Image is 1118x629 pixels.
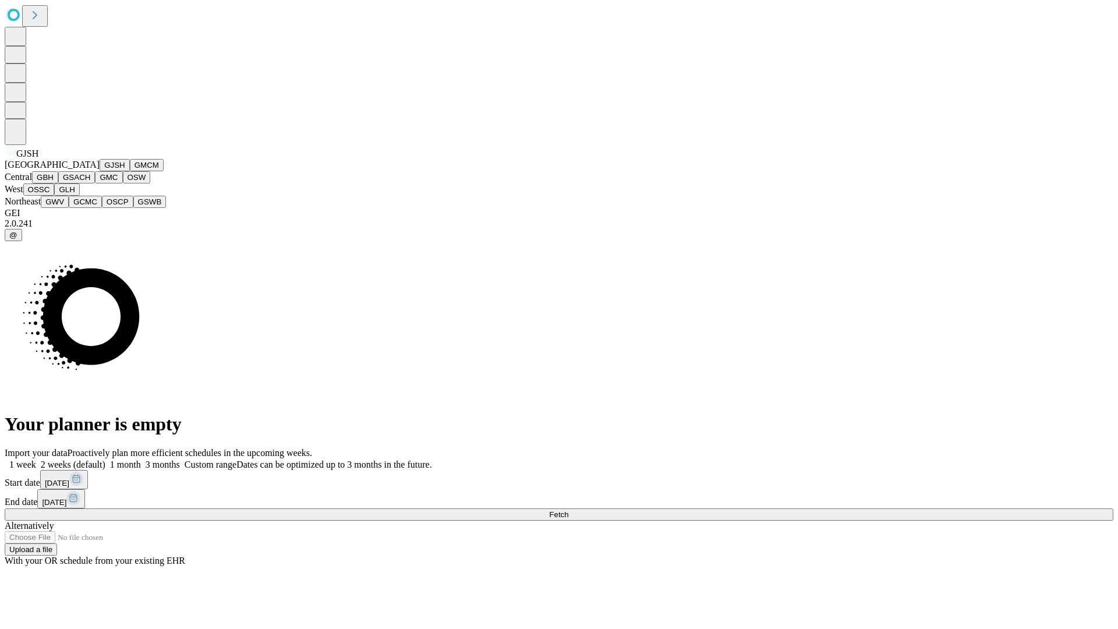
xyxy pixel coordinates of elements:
[5,489,1113,508] div: End date
[185,460,236,469] span: Custom range
[23,183,55,196] button: OSSC
[5,508,1113,521] button: Fetch
[9,231,17,239] span: @
[5,521,54,531] span: Alternatively
[5,196,41,206] span: Northeast
[5,556,185,566] span: With your OR schedule from your existing EHR
[5,208,1113,218] div: GEI
[130,159,164,171] button: GMCM
[146,460,180,469] span: 3 months
[68,448,312,458] span: Proactively plan more efficient schedules in the upcoming weeks.
[100,159,130,171] button: GJSH
[40,470,88,489] button: [DATE]
[37,489,85,508] button: [DATE]
[5,172,32,182] span: Central
[5,184,23,194] span: West
[5,414,1113,435] h1: Your planner is empty
[45,479,69,487] span: [DATE]
[69,196,102,208] button: GCMC
[5,470,1113,489] div: Start date
[102,196,133,208] button: OSCP
[5,160,100,169] span: [GEOGRAPHIC_DATA]
[41,460,105,469] span: 2 weeks (default)
[16,149,38,158] span: GJSH
[5,543,57,556] button: Upload a file
[54,183,79,196] button: GLH
[41,196,69,208] button: GWV
[133,196,167,208] button: GSWB
[549,510,568,519] span: Fetch
[9,460,36,469] span: 1 week
[5,218,1113,229] div: 2.0.241
[95,171,122,183] button: GMC
[5,229,22,241] button: @
[58,171,95,183] button: GSACH
[5,448,68,458] span: Import your data
[123,171,151,183] button: OSW
[32,171,58,183] button: GBH
[110,460,141,469] span: 1 month
[236,460,431,469] span: Dates can be optimized up to 3 months in the future.
[42,498,66,507] span: [DATE]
